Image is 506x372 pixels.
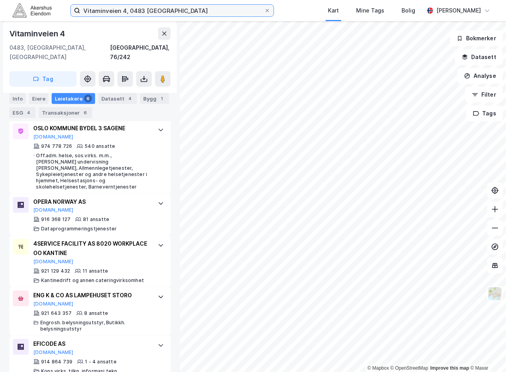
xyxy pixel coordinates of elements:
[9,71,77,87] button: Tag
[83,268,108,274] div: 11 ansatte
[41,359,72,365] div: 914 864 739
[84,95,92,102] div: 6
[41,216,70,223] div: 916 368 127
[80,5,264,16] input: Søk på adresse, matrikkel, gårdeiere, leietakere eller personer
[430,365,469,371] a: Improve this map
[110,43,171,62] div: [GEOGRAPHIC_DATA], 76/242
[455,49,503,65] button: Datasett
[436,6,481,15] div: [PERSON_NAME]
[488,286,502,301] img: Z
[467,334,506,372] iframe: Chat Widget
[33,239,150,258] div: 4SERVICE FACILITY AS 8020 WORKPLACE OO KANTINE
[9,27,67,40] div: Vitaminveien 4
[85,143,115,149] div: 540 ansatte
[85,359,117,365] div: 1 - 4 ansatte
[158,95,166,102] div: 1
[40,320,150,332] div: Engrosh. belysningsutstyr, Butikkh. belysningsutstyr
[41,310,72,316] div: 921 643 357
[33,291,150,300] div: ENG K & CO AS LAMPEHUSET STORO
[52,93,95,104] div: Leietakere
[33,197,150,207] div: OPERA NORWAY AS
[402,6,415,15] div: Bolig
[9,93,26,104] div: Info
[391,365,429,371] a: OpenStreetMap
[81,109,89,117] div: 6
[356,6,384,15] div: Mine Tags
[25,109,32,117] div: 4
[140,93,169,104] div: Bygg
[33,339,150,349] div: EFICODE AS
[328,6,339,15] div: Kart
[9,43,110,62] div: 0483, [GEOGRAPHIC_DATA], [GEOGRAPHIC_DATA]
[33,124,150,133] div: OSLO KOMMUNE BYDEL 3 SAGENE
[33,301,74,307] button: [DOMAIN_NAME]
[41,268,70,274] div: 921 129 432
[457,68,503,84] button: Analyse
[33,134,74,140] button: [DOMAIN_NAME]
[467,334,506,372] div: Kontrollprogram for chat
[36,153,150,190] div: Off.adm. helse, sos.virks. m.m., [PERSON_NAME] undervisning [PERSON_NAME], Allmennlegetjenester, ...
[367,365,389,371] a: Mapbox
[33,349,74,356] button: [DOMAIN_NAME]
[41,143,72,149] div: 974 778 726
[450,31,503,46] button: Bokmerker
[466,106,503,121] button: Tags
[98,93,137,104] div: Datasett
[29,93,49,104] div: Eiere
[41,226,117,232] div: Dataprogrammeringstjenester
[84,310,108,316] div: 8 ansatte
[13,4,52,17] img: akershus-eiendom-logo.9091f326c980b4bce74ccdd9f866810c.svg
[465,87,503,102] button: Filter
[39,107,92,118] div: Transaksjoner
[9,107,36,118] div: ESG
[41,277,144,284] div: Kantinedrift og annen cateringvirksomhet
[33,259,74,265] button: [DOMAIN_NAME]
[33,207,74,213] button: [DOMAIN_NAME]
[126,95,134,102] div: 4
[83,216,109,223] div: 81 ansatte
